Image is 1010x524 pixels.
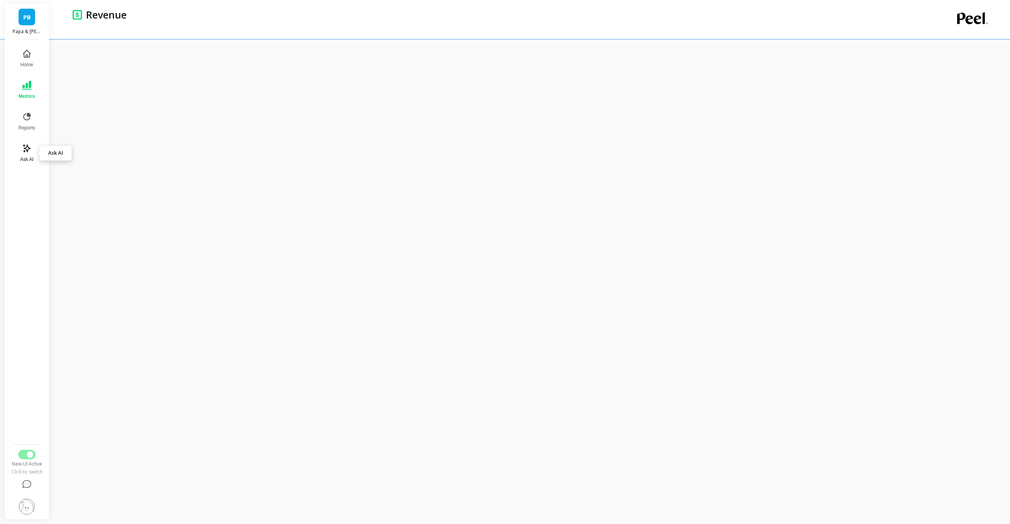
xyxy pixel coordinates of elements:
button: Ask AI [14,139,40,167]
p: Revenue [86,8,127,21]
button: Metrics [14,76,40,104]
span: Reports [19,125,35,131]
button: Reports [14,107,40,136]
span: Metrics [19,93,35,99]
div: New UI Active [11,461,43,467]
img: header icon [73,9,82,19]
button: Home [14,44,40,73]
span: PB [23,13,31,22]
div: Click to switch [11,469,43,475]
span: Ask AI [20,156,34,163]
button: Settings [11,494,43,519]
p: Papa & Barkley [13,28,41,35]
span: Home [21,62,33,68]
button: Switch to Legacy UI [18,450,36,459]
iframe: Omni Embed [66,55,994,508]
img: profile picture [19,499,35,515]
button: Help [11,475,43,494]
